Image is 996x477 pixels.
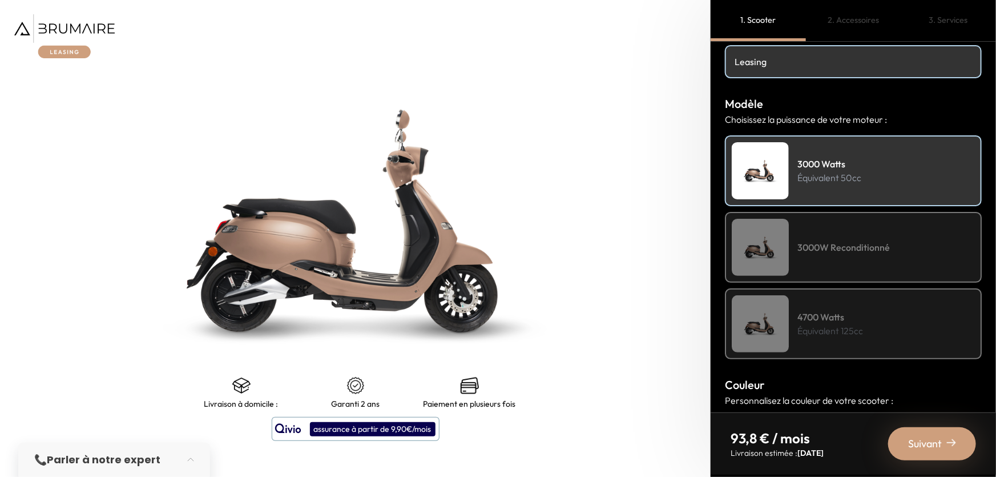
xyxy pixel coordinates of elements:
img: right-arrow-2.png [947,438,956,447]
p: Paiement en plusieurs fois [424,399,516,408]
p: Personnalisez la couleur de votre scooter : [725,394,982,407]
img: certificat-de-garantie.png [346,376,365,395]
img: shipping.png [232,376,251,395]
p: Livraison à domicile : [204,399,279,408]
div: assurance à partir de 9,90€/mois [310,422,436,436]
h4: 4700 Watts [797,310,863,324]
h4: 3000W Reconditionné [797,240,890,254]
img: Brumaire Leasing [14,14,115,58]
h3: Modèle [725,95,982,113]
h3: Couleur [725,376,982,394]
p: Équivalent 125cc [797,324,863,338]
img: Scooter Leasing [732,219,789,276]
span: [DATE] [797,448,824,458]
img: logo qivio [275,422,301,436]
span: Suivant [908,436,942,452]
img: Scooter Leasing [732,295,789,352]
img: Scooter Leasing [732,142,789,199]
p: 93,8 € / mois [731,429,824,447]
p: Livraison estimée : [731,447,824,459]
p: Choisissez la puissance de votre moteur : [725,113,982,126]
h4: Leasing [735,55,972,69]
p: Équivalent 50cc [797,171,861,185]
p: Garanti 2 ans [331,399,380,408]
img: credit-cards.png [461,376,479,395]
h4: 3000 Watts [797,157,861,171]
button: assurance à partir de 9,90€/mois [272,417,439,441]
